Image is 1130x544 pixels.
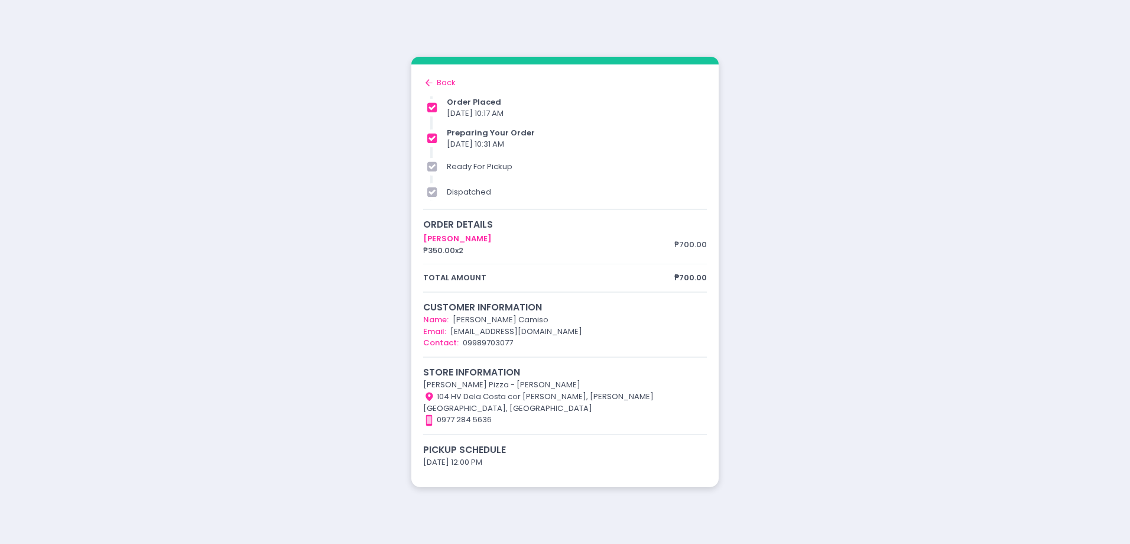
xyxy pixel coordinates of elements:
span: Contact: [423,337,459,348]
div: 0977 284 5636 [423,414,707,426]
div: customer information [423,300,707,314]
div: Pickup schedule [423,443,707,456]
span: ₱700.00 [674,272,707,284]
div: [DATE] 12:00 PM [423,456,707,468]
div: store information [423,365,707,379]
div: 09989703077 [423,337,707,349]
span: Name: [423,314,449,325]
div: 104 HV Dela Costa cor [PERSON_NAME], [PERSON_NAME][GEOGRAPHIC_DATA], [GEOGRAPHIC_DATA] [423,391,707,415]
div: order placed [447,96,707,108]
div: [EMAIL_ADDRESS][DOMAIN_NAME] [423,326,707,338]
div: preparing your order [447,127,707,139]
div: dispatched [447,186,707,198]
div: ready for pickup [447,161,707,173]
div: [PERSON_NAME] Camiso [423,314,707,326]
span: total amount [423,272,674,284]
span: [DATE] 10:31 AM [447,138,504,150]
div: order details [423,218,707,231]
span: Email: [423,326,446,337]
div: Back [423,77,707,89]
div: [PERSON_NAME] Pizza - [PERSON_NAME] [423,379,707,391]
span: [DATE] 10:17 AM [447,108,504,119]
